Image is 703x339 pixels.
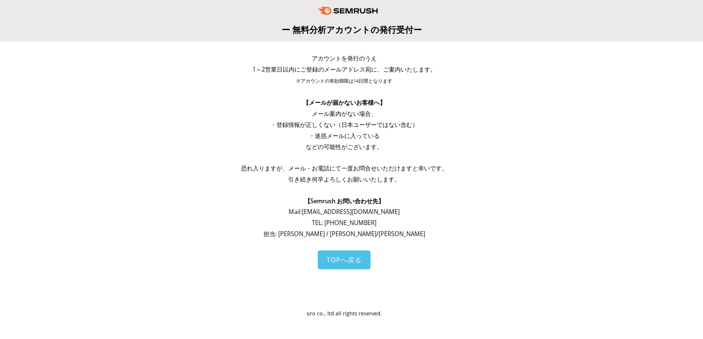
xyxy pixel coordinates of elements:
[303,98,386,107] span: 【メールが届かないお客様へ】
[304,197,384,205] span: 【Semrush お問い合わせ先】
[296,78,392,84] span: ※アカウントの有効期限は14日間となります
[289,208,400,216] span: Mail: [EMAIL_ADDRESS][DOMAIN_NAME]
[312,54,377,62] span: アカウントを発行のうえ
[312,110,377,118] span: メール案内がない場合、
[318,250,371,269] a: TOPへ戻る
[306,143,383,151] span: などの可能性がございます。
[252,65,436,73] span: 1～2営業日以内にご登録のメールアドレス宛に、ご案内いたします。
[263,230,425,238] span: 担当: [PERSON_NAME] / [PERSON_NAME]/[PERSON_NAME]
[309,132,380,140] span: ・迷惑メールに入っている
[270,121,418,129] span: ・登録情報が正しくない（日本ユーザーではない含む）
[312,219,376,227] span: TEL: [PHONE_NUMBER]
[327,255,362,264] span: TOPへ戻る
[241,164,448,172] span: 恐れ入りますが、メール・お電話にて一度お問合せいただけますと幸いです。
[288,175,400,183] span: 引き続き何卒よろしくお願いいたします。
[307,310,382,317] span: oro co., ltd all rights reserved.
[282,24,422,35] span: ー 無料分析アカウントの発行受付ー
